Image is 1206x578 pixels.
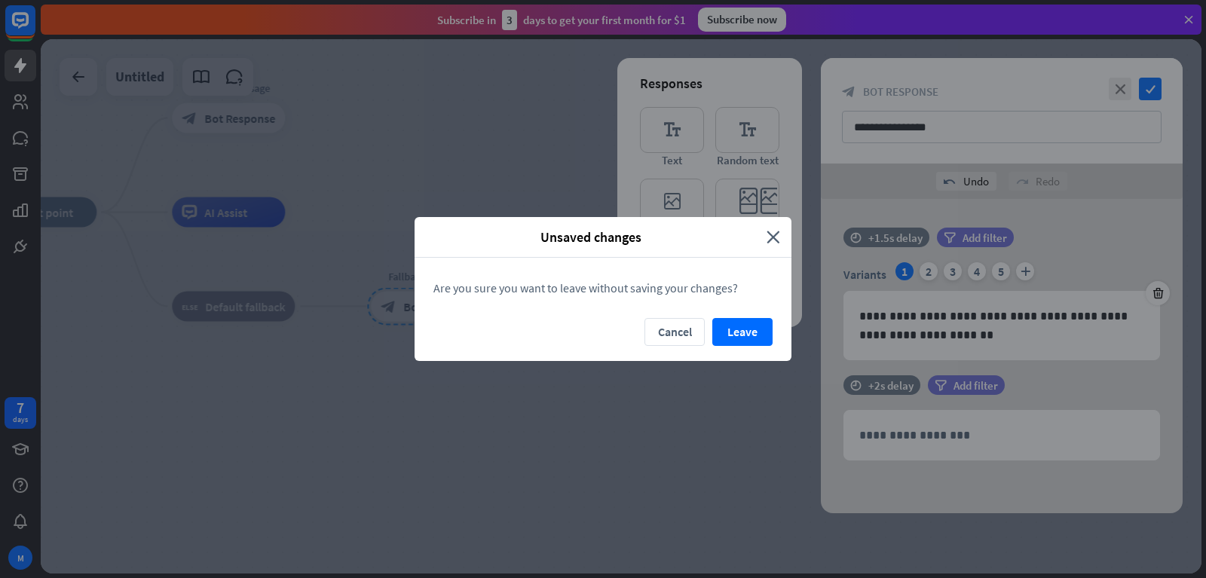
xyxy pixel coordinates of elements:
[12,6,57,51] button: Open LiveChat chat widget
[712,318,773,346] button: Leave
[433,280,738,295] span: Are you sure you want to leave without saving your changes?
[644,318,705,346] button: Cancel
[426,228,755,246] span: Unsaved changes
[767,228,780,246] i: close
